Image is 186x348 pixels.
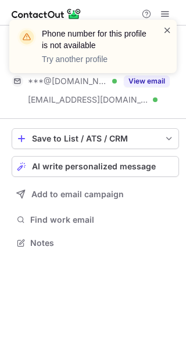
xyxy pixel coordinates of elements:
[12,7,81,21] img: ContactOut v5.3.10
[12,156,179,177] button: AI write personalized message
[28,95,149,105] span: [EMAIL_ADDRESS][DOMAIN_NAME]
[30,215,174,225] span: Find work email
[32,134,159,143] div: Save to List / ATS / CRM
[32,162,156,171] span: AI write personalized message
[17,28,36,46] img: warning
[42,53,149,65] p: Try another profile
[12,212,179,228] button: Find work email
[31,190,124,199] span: Add to email campaign
[42,28,149,51] header: Phone number for this profile is not available
[12,184,179,205] button: Add to email campaign
[12,235,179,251] button: Notes
[12,128,179,149] button: save-profile-one-click
[30,238,174,248] span: Notes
